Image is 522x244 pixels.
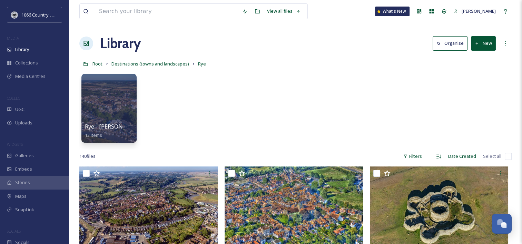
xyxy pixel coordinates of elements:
[7,228,21,234] span: SOCIALS
[15,179,30,186] span: Stories
[15,46,29,53] span: Library
[15,60,38,66] span: Collections
[375,7,410,16] a: What's New
[400,150,425,163] div: Filters
[483,153,501,160] span: Select all
[7,95,22,101] span: COLLECT
[471,36,496,50] button: New
[15,106,24,113] span: UGC
[15,152,34,159] span: Galleries
[21,11,70,18] span: 1066 Country Marketing
[15,193,27,200] span: Maps
[15,166,32,172] span: Embeds
[450,4,499,18] a: [PERSON_NAME]
[433,36,471,50] a: Organise
[462,8,496,14] span: [PERSON_NAME]
[7,35,19,41] span: MEDIA
[85,123,169,130] span: Rye - [PERSON_NAME] Visual Air
[492,214,512,234] button: Open Chat
[100,33,141,54] a: Library
[198,60,206,68] a: Rye
[15,120,32,126] span: Uploads
[92,60,102,68] a: Root
[92,61,102,67] span: Root
[96,4,239,19] input: Search your library
[85,123,169,138] a: Rye - [PERSON_NAME] Visual Air13 items
[264,4,304,18] a: View all files
[433,36,467,50] button: Organise
[111,61,189,67] span: Destinations (towns and landscapes)
[85,132,102,138] span: 13 items
[7,142,23,147] span: WIDGETS
[111,60,189,68] a: Destinations (towns and landscapes)
[11,11,18,18] img: logo_footerstamp.png
[79,153,96,160] span: 140 file s
[445,150,480,163] div: Date Created
[15,73,46,80] span: Media Centres
[15,206,34,213] span: SnapLink
[198,61,206,67] span: Rye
